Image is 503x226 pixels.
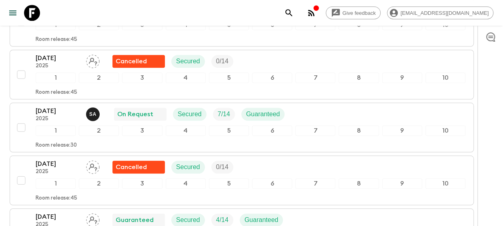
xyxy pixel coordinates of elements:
[209,178,249,189] div: 5
[176,162,200,172] p: Secured
[122,73,162,83] div: 3
[36,212,80,222] p: [DATE]
[36,159,80,169] p: [DATE]
[89,111,96,117] p: S A
[218,109,230,119] p: 7 / 14
[86,107,101,121] button: SA
[339,73,379,83] div: 8
[10,50,474,99] button: [DATE]2025Assign pack leaderFlash Pack cancellationSecuredTrip Fill12345678910Room release:45
[166,73,206,83] div: 4
[79,178,119,189] div: 2
[176,56,200,66] p: Secured
[216,56,228,66] p: 0 / 14
[166,125,206,136] div: 4
[36,106,80,116] p: [DATE]
[295,125,335,136] div: 7
[117,109,153,119] p: On Request
[112,161,165,174] div: Flash Pack cancellation
[176,215,200,225] p: Secured
[425,73,465,83] div: 10
[216,162,228,172] p: 0 / 14
[209,73,249,83] div: 5
[211,161,233,174] div: Trip Fill
[116,56,147,66] p: Cancelled
[382,178,422,189] div: 9
[425,125,465,136] div: 10
[116,215,154,225] p: Guaranteed
[36,116,80,122] p: 2025
[338,10,380,16] span: Give feedback
[112,55,165,68] div: Flash Pack cancellation
[36,53,80,63] p: [DATE]
[396,10,493,16] span: [EMAIL_ADDRESS][DOMAIN_NAME]
[5,5,21,21] button: menu
[425,178,465,189] div: 10
[171,161,205,174] div: Secured
[86,110,101,116] span: Seleman Ally
[36,169,80,175] p: 2025
[244,215,279,225] p: Guaranteed
[339,178,379,189] div: 8
[86,57,100,63] span: Assign pack leader
[36,36,77,43] p: Room release: 45
[209,125,249,136] div: 5
[36,142,77,149] p: Room release: 30
[10,103,474,152] button: [DATE]2025Seleman AllyOn RequestSecuredTrip FillGuaranteed12345678910Room release:30
[122,178,162,189] div: 3
[122,125,162,136] div: 3
[36,63,80,69] p: 2025
[166,178,206,189] div: 4
[36,89,77,96] p: Room release: 45
[211,55,233,68] div: Trip Fill
[36,178,76,189] div: 1
[86,163,100,169] span: Assign pack leader
[79,73,119,83] div: 2
[339,125,379,136] div: 8
[326,6,381,19] a: Give feedback
[295,73,335,83] div: 7
[213,108,235,121] div: Trip Fill
[10,155,474,205] button: [DATE]2025Assign pack leaderFlash Pack cancellationSecuredTrip Fill12345678910Room release:45
[116,162,147,172] p: Cancelled
[79,125,119,136] div: 2
[295,178,335,189] div: 7
[216,215,228,225] p: 4 / 14
[86,216,100,222] span: Assign pack leader
[36,125,76,136] div: 1
[281,5,297,21] button: search adventures
[252,73,292,83] div: 6
[387,6,493,19] div: [EMAIL_ADDRESS][DOMAIN_NAME]
[36,73,76,83] div: 1
[178,109,202,119] p: Secured
[382,73,422,83] div: 9
[252,178,292,189] div: 6
[246,109,280,119] p: Guaranteed
[36,195,77,202] p: Room release: 45
[252,125,292,136] div: 6
[173,108,206,121] div: Secured
[171,55,205,68] div: Secured
[382,125,422,136] div: 9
